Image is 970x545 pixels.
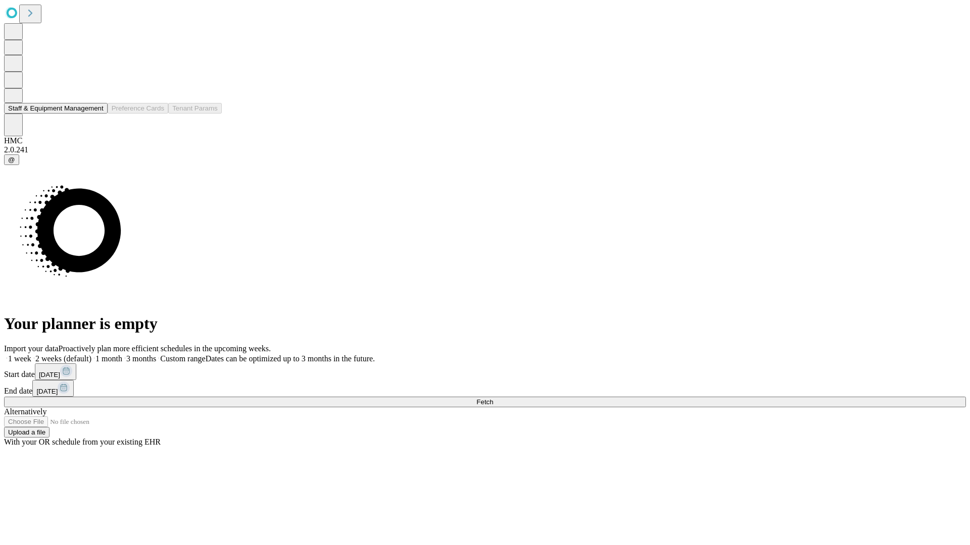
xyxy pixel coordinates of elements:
div: HMC [4,136,966,145]
h1: Your planner is empty [4,314,966,333]
button: Preference Cards [108,103,168,114]
span: [DATE] [39,371,60,378]
span: With your OR schedule from your existing EHR [4,438,161,446]
button: [DATE] [32,380,74,397]
span: Custom range [160,354,205,363]
button: Upload a file [4,427,50,438]
button: [DATE] [35,363,76,380]
div: Start date [4,363,966,380]
button: Tenant Params [168,103,222,114]
span: 2 weeks (default) [35,354,91,363]
button: Fetch [4,397,966,407]
div: 2.0.241 [4,145,966,154]
span: Alternatively [4,407,46,416]
span: 1 week [8,354,31,363]
span: 1 month [95,354,122,363]
span: 3 months [126,354,156,363]
span: Dates can be optimized up to 3 months in the future. [206,354,375,363]
div: End date [4,380,966,397]
span: [DATE] [36,388,58,395]
span: Proactively plan more efficient schedules in the upcoming weeks. [59,344,271,353]
button: Staff & Equipment Management [4,103,108,114]
span: Fetch [476,398,493,406]
span: @ [8,156,15,163]
button: @ [4,154,19,165]
span: Import your data [4,344,59,353]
